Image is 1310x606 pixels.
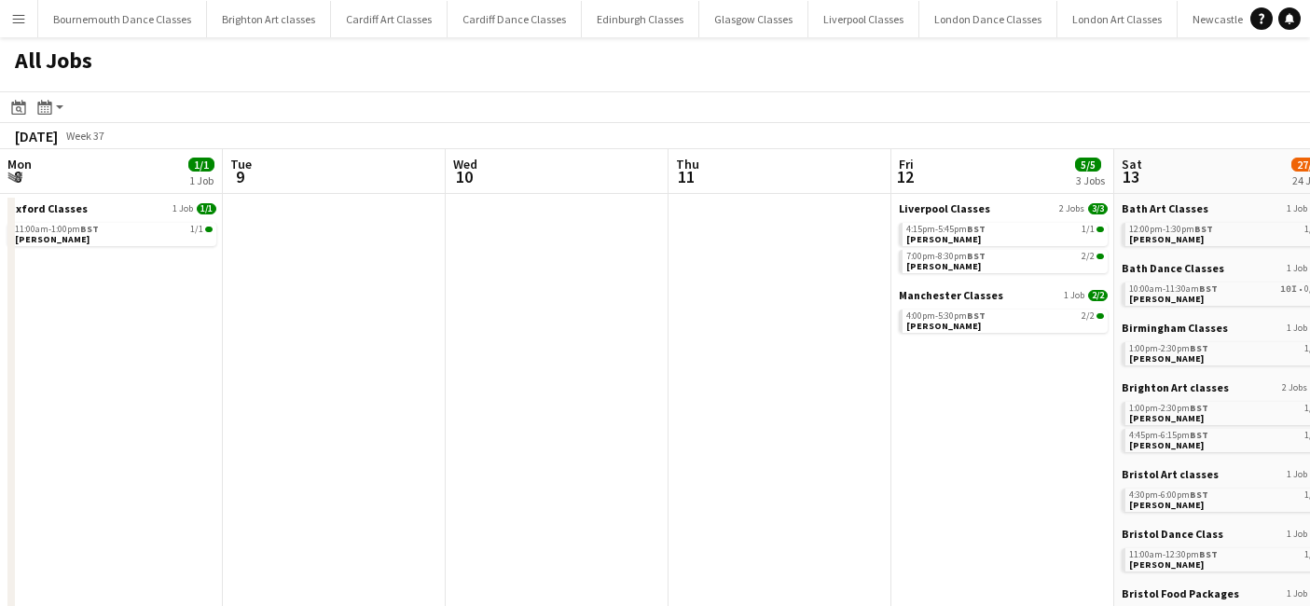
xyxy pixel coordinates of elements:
[1075,158,1101,172] span: 5/5
[1194,223,1213,235] span: BST
[1122,261,1224,275] span: Bath Dance Classes
[906,250,1104,271] a: 7:00pm-8:30pmBST2/2[PERSON_NAME]
[1199,282,1218,295] span: BST
[906,225,986,234] span: 4:15pm-5:45pm
[899,201,990,215] span: Liverpool Classes
[906,252,986,261] span: 7:00pm-8:30pm
[190,225,203,234] span: 1/1
[906,311,986,321] span: 4:00pm-5:30pm
[1280,284,1297,294] span: 10I
[1088,290,1108,301] span: 2/2
[1287,323,1307,334] span: 1 Job
[62,129,108,143] span: Week 37
[1122,586,1239,600] span: Bristol Food Packages
[197,203,216,214] span: 1/1
[1282,382,1307,393] span: 2 Jobs
[7,156,32,172] span: Mon
[15,127,58,145] div: [DATE]
[1129,431,1208,440] span: 4:45pm-6:15pm
[1082,252,1095,261] span: 2/2
[1129,225,1213,234] span: 12:00pm-1:30pm
[7,201,88,215] span: Oxford Classes
[906,233,981,245] span: Fiona Hayden
[906,260,981,272] span: Laura Crossley
[189,173,214,187] div: 1 Job
[673,166,699,187] span: 11
[1287,588,1307,599] span: 1 Job
[1082,311,1095,321] span: 2/2
[7,201,216,250] div: Oxford Classes1 Job1/111:00am-1:00pmBST1/1[PERSON_NAME]
[1129,439,1204,451] span: Beth Laws
[699,1,808,37] button: Glasgow Classes
[1096,254,1104,259] span: 2/2
[1129,344,1208,353] span: 1:00pm-2:30pm
[1129,404,1208,413] span: 1:00pm-2:30pm
[899,201,1108,215] a: Liverpool Classes2 Jobs3/3
[1088,203,1108,214] span: 3/3
[1129,558,1204,571] span: Penelope Willis
[1129,412,1204,424] span: Genevieve Cox
[1190,342,1208,354] span: BST
[1129,233,1204,245] span: Shel Hazell
[1287,263,1307,274] span: 1 Job
[919,1,1057,37] button: London Dance Classes
[1178,1,1296,37] button: Newcastle Classes
[896,166,914,187] span: 12
[1129,499,1204,511] span: Louise Blundell
[15,223,213,244] a: 11:00am-1:00pmBST1/1[PERSON_NAME]
[453,156,477,172] span: Wed
[967,250,986,262] span: BST
[899,201,1108,288] div: Liverpool Classes2 Jobs3/34:15pm-5:45pmBST1/1[PERSON_NAME]7:00pm-8:30pmBST2/2[PERSON_NAME]
[899,288,1108,302] a: Manchester Classes1 Job2/2
[1129,490,1208,500] span: 4:30pm-6:00pm
[172,203,193,214] span: 1 Job
[1129,352,1204,365] span: Hayley Mackellar
[808,1,919,37] button: Liverpool Classes
[1129,284,1218,294] span: 10:00am-11:30am
[967,223,986,235] span: BST
[1122,201,1208,215] span: Bath Art Classes
[1199,548,1218,560] span: BST
[906,320,981,332] span: Rhia Thomas
[582,1,699,37] button: Edinburgh Classes
[899,288,1108,337] div: Manchester Classes1 Job2/24:00pm-5:30pmBST2/2[PERSON_NAME]
[1190,429,1208,441] span: BST
[906,223,1104,244] a: 4:15pm-5:45pmBST1/1[PERSON_NAME]
[1076,173,1105,187] div: 3 Jobs
[450,166,477,187] span: 10
[207,1,331,37] button: Brighton Art classes
[1122,321,1228,335] span: Birmingham Classes
[1287,203,1307,214] span: 1 Job
[1129,293,1204,305] span: Shel Hazell
[1287,469,1307,480] span: 1 Job
[1122,156,1142,172] span: Sat
[1064,290,1084,301] span: 1 Job
[7,201,216,215] a: Oxford Classes1 Job1/1
[230,156,252,172] span: Tue
[1096,227,1104,232] span: 1/1
[1190,402,1208,414] span: BST
[1059,203,1084,214] span: 2 Jobs
[5,166,32,187] span: 8
[38,1,207,37] button: Bournemouth Dance Classes
[1122,527,1223,541] span: Bristol Dance Class
[228,166,252,187] span: 9
[1057,1,1178,37] button: London Art Classes
[80,223,99,235] span: BST
[899,156,914,172] span: Fri
[15,225,99,234] span: 11:00am-1:00pm
[1122,380,1229,394] span: Brighton Art classes
[1082,225,1095,234] span: 1/1
[15,233,90,245] span: Valarie Micallef
[1119,166,1142,187] span: 13
[205,227,213,232] span: 1/1
[967,310,986,322] span: BST
[1129,550,1218,559] span: 11:00am-12:30pm
[188,158,214,172] span: 1/1
[1096,313,1104,319] span: 2/2
[1190,489,1208,501] span: BST
[1287,529,1307,540] span: 1 Job
[906,310,1104,331] a: 4:00pm-5:30pmBST2/2[PERSON_NAME]
[676,156,699,172] span: Thu
[899,288,1003,302] span: Manchester Classes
